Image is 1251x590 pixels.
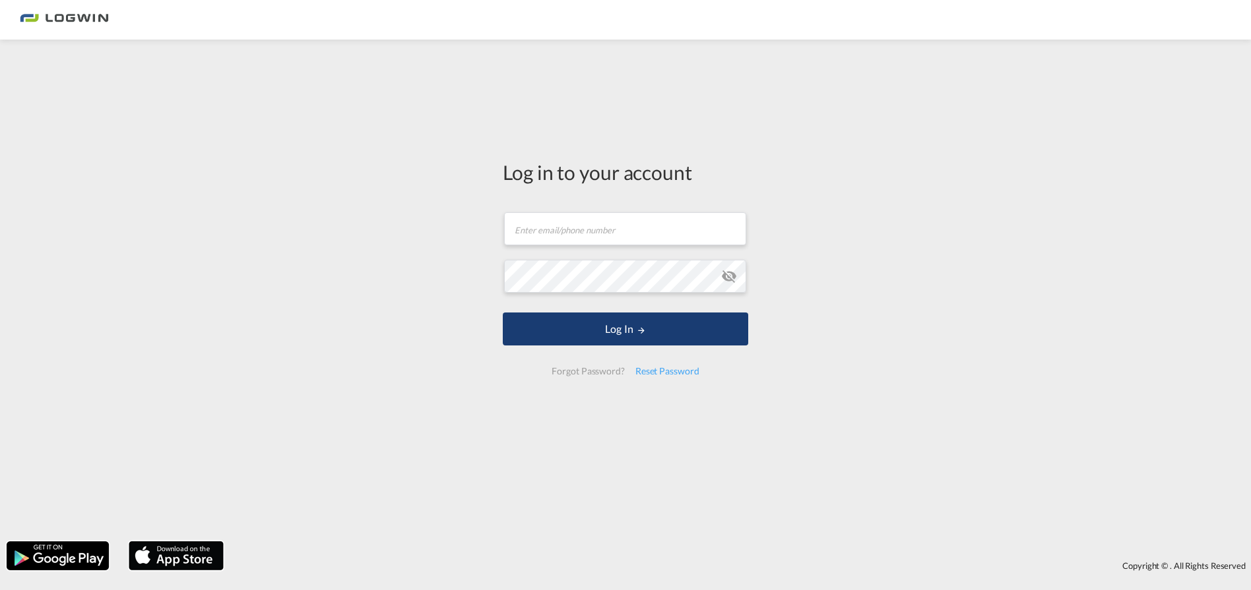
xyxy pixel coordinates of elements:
div: Forgot Password? [546,359,629,383]
div: Copyright © . All Rights Reserved [230,554,1251,577]
div: Log in to your account [503,158,748,186]
div: Reset Password [630,359,705,383]
img: bc73a0e0d8c111efacd525e4c8ad7d32.png [20,5,109,35]
img: google.png [5,540,110,572]
input: Enter email/phone number [504,212,746,245]
button: LOGIN [503,312,748,345]
img: apple.png [127,540,225,572]
md-icon: icon-eye-off [721,268,737,284]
